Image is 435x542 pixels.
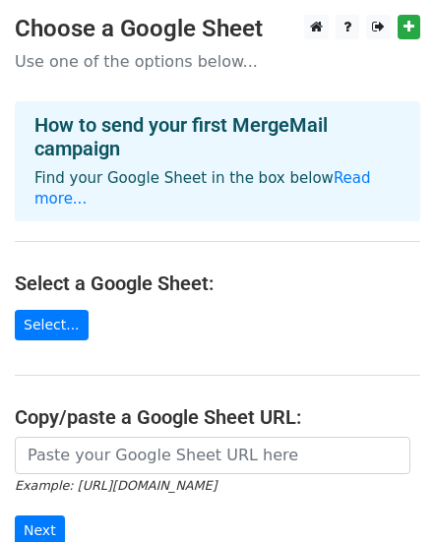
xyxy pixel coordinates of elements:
[15,437,410,474] input: Paste your Google Sheet URL here
[15,271,420,295] h4: Select a Google Sheet:
[15,310,89,340] a: Select...
[15,405,420,429] h4: Copy/paste a Google Sheet URL:
[15,15,420,43] h3: Choose a Google Sheet
[34,113,401,160] h4: How to send your first MergeMail campaign
[34,168,401,210] p: Find your Google Sheet in the box below
[15,478,217,493] small: Example: [URL][DOMAIN_NAME]
[15,51,420,72] p: Use one of the options below...
[34,169,371,208] a: Read more...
